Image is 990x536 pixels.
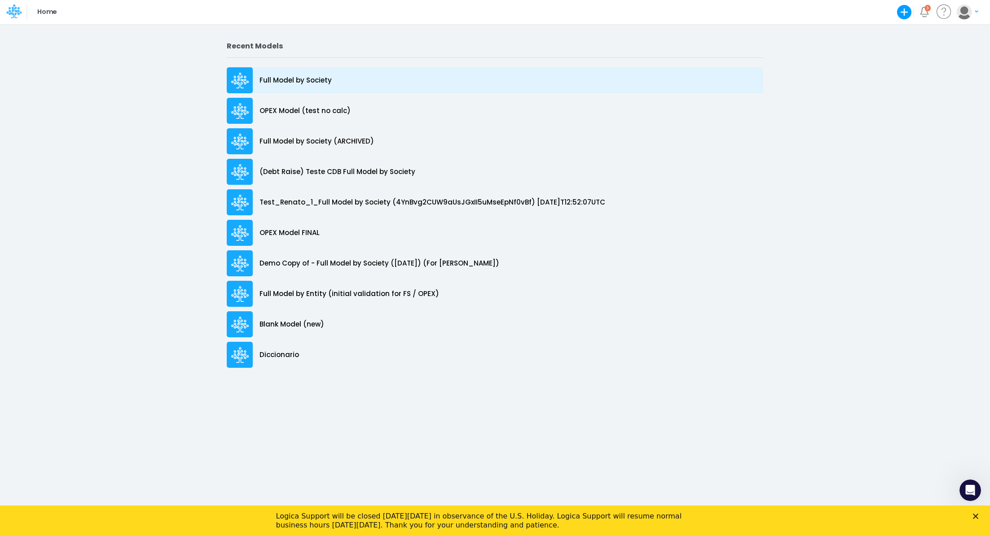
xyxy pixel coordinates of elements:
p: OPEX Model (test no calc) [260,106,351,116]
p: Full Model by Society [260,75,332,86]
a: Full Model by Society [227,65,763,96]
p: Full Model by Entity (initial validation for FS / OPEX) [260,289,439,299]
p: Blank Model (new) [260,319,324,330]
a: Full Model by Society (ARCHIVED) [227,126,763,157]
iframe: Intercom live chat [959,479,981,501]
div: 3 unread items [926,6,929,10]
div: Close [973,8,982,13]
a: Full Model by Entity (initial validation for FS / OPEX) [227,279,763,309]
div: Logica Support will be closed [DATE][DATE] in observance of the U.S. Holiday. Logica Support will... [276,6,700,24]
p: Home [37,7,57,17]
p: Full Model by Society (ARCHIVED) [260,136,374,147]
p: OPEX Model FINAL [260,228,320,238]
p: Test_Renato_1_Full Model by Society (4YnBvg2CUW9aUsJGxII5uMseEpNf0vBf) [DATE]T12:52:07UTC [260,197,605,208]
a: Notifications [919,7,929,17]
a: Diccionario [227,340,763,370]
a: Blank Model (new) [227,309,763,340]
a: Demo Copy of - Full Model by Society ([DATE]) (For [PERSON_NAME]) [227,248,763,279]
p: (Debt Raise) Teste CDB Full Model by Society [260,167,415,177]
a: (Debt Raise) Teste CDB Full Model by Society [227,157,763,187]
p: Demo Copy of - Full Model by Society ([DATE]) (For [PERSON_NAME]) [260,258,499,269]
p: Diccionario [260,350,299,360]
h2: Recent Models [227,42,763,50]
a: Test_Renato_1_Full Model by Society (4YnBvg2CUW9aUsJGxII5uMseEpNf0vBf) [DATE]T12:52:07UTC [227,187,763,218]
a: OPEX Model FINAL [227,218,763,248]
a: OPEX Model (test no calc) [227,96,763,126]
